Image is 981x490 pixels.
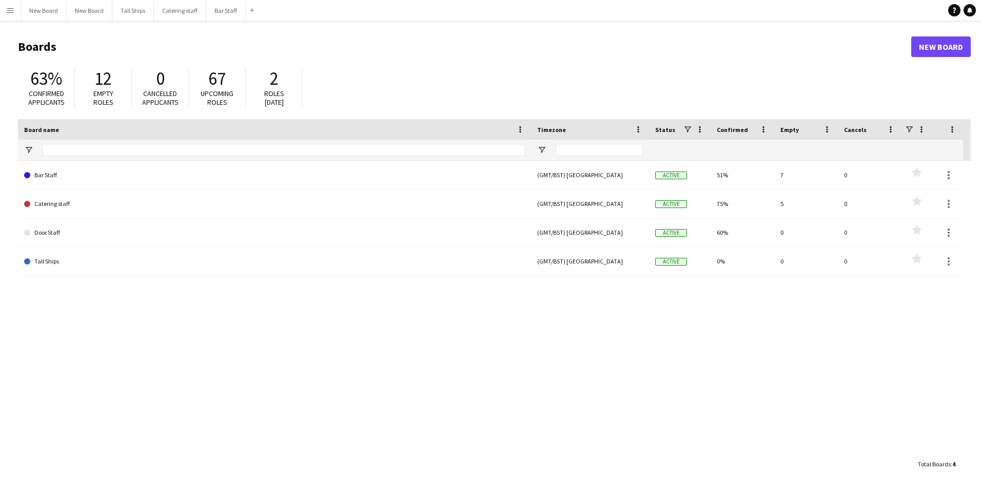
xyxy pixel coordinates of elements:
button: Open Filter Menu [24,145,33,155]
button: New Board [21,1,67,21]
a: Tall Ships [24,247,525,276]
span: Cancels [844,126,867,134]
span: Active [655,258,687,266]
span: Status [655,126,675,134]
div: 0% [711,247,774,275]
div: : [918,454,955,474]
span: 4 [952,460,955,468]
span: 63% [30,67,62,90]
div: (GMT/BST) [GEOGRAPHIC_DATA] [531,218,649,247]
span: Timezone [537,126,566,134]
input: Board name Filter Input [43,144,525,156]
span: Upcoming roles [201,89,233,107]
div: 60% [711,218,774,247]
div: 7 [774,161,838,189]
span: Board name [24,126,59,134]
span: Active [655,229,687,237]
div: (GMT/BST) [GEOGRAPHIC_DATA] [531,190,649,218]
div: 0 [838,218,901,247]
div: 0 [774,247,838,275]
button: Bar Staff [206,1,246,21]
button: Open Filter Menu [537,145,546,155]
div: 75% [711,190,774,218]
button: Catering staff [154,1,206,21]
span: Active [655,200,687,208]
input: Timezone Filter Input [556,144,643,156]
span: 0 [156,67,165,90]
span: Active [655,172,687,179]
a: Catering staff [24,190,525,218]
div: 0 [838,190,901,218]
span: Empty roles [93,89,113,107]
h1: Boards [18,39,911,54]
span: Confirmed [717,126,748,134]
a: Door Staff [24,218,525,247]
span: 12 [94,67,112,90]
div: 0 [774,218,838,247]
button: Tall Ships [112,1,154,21]
div: (GMT/BST) [GEOGRAPHIC_DATA] [531,247,649,275]
button: New Board [67,1,112,21]
div: (GMT/BST) [GEOGRAPHIC_DATA] [531,161,649,189]
span: 67 [208,67,226,90]
span: Roles [DATE] [264,89,284,107]
a: New Board [911,36,971,57]
span: 2 [270,67,279,90]
div: 5 [774,190,838,218]
div: 0 [838,247,901,275]
span: Cancelled applicants [142,89,179,107]
span: Confirmed applicants [28,89,65,107]
div: 0 [838,161,901,189]
div: 51% [711,161,774,189]
span: Total Boards [918,460,951,468]
span: Empty [780,126,799,134]
a: Bar Staff [24,161,525,190]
